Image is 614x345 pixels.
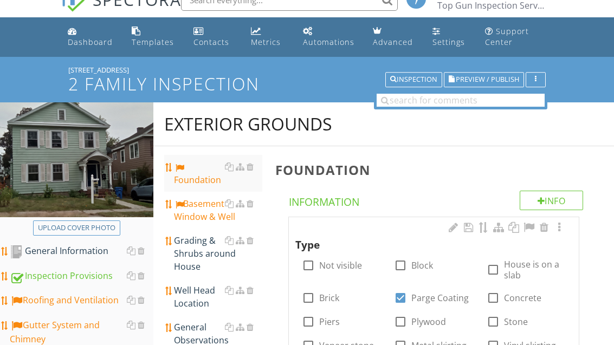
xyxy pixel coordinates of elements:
a: Metrics [247,22,290,53]
label: House is on a slab [504,259,566,281]
div: Roofing and Ventilation [10,294,153,308]
div: Inspection [390,76,437,83]
input: search for comments [377,94,545,107]
a: Inspection [385,74,442,83]
div: Metrics [251,37,281,47]
div: Support Center [485,26,529,47]
div: Basement Window & Well [174,197,262,223]
a: Support Center [481,22,551,53]
label: Parge Coating [411,292,469,303]
label: Brick [319,292,339,303]
div: [STREET_ADDRESS] [68,66,546,74]
a: Preview / Publish [444,74,524,83]
button: Upload cover photo [33,220,120,236]
div: Inspection Provisions [10,269,153,283]
h3: Foundation [275,162,597,177]
div: Well Head Location [174,284,262,310]
div: Info [520,191,584,210]
div: General Information [10,244,153,258]
div: Upload cover photo [38,223,115,233]
h1: 2 Family Inspection [68,74,546,93]
a: Templates [127,22,180,53]
div: Advanced [373,37,413,47]
div: Dashboard [68,37,113,47]
div: Contacts [193,37,229,47]
div: Type [295,222,559,253]
div: Automations [303,37,354,47]
div: Grading & Shrubs around House [174,234,262,273]
h4: Information [289,191,583,209]
a: Advanced [369,22,419,53]
button: Inspection [385,72,442,87]
label: Block [411,260,433,271]
label: Piers [319,316,340,327]
div: Foundation [174,160,262,186]
button: Preview / Publish [444,72,524,87]
a: Automations (Basic) [299,22,360,53]
label: Not visible [319,260,362,271]
div: Settings [432,37,465,47]
a: Settings [428,22,472,53]
a: Contacts [189,22,237,53]
div: Templates [132,37,174,47]
label: Concrete [504,292,541,303]
label: Stone [504,316,528,327]
a: Dashboard [63,22,119,53]
label: Plywood [411,316,446,327]
div: Exterior Grounds [164,113,332,135]
span: Preview / Publish [456,76,519,83]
